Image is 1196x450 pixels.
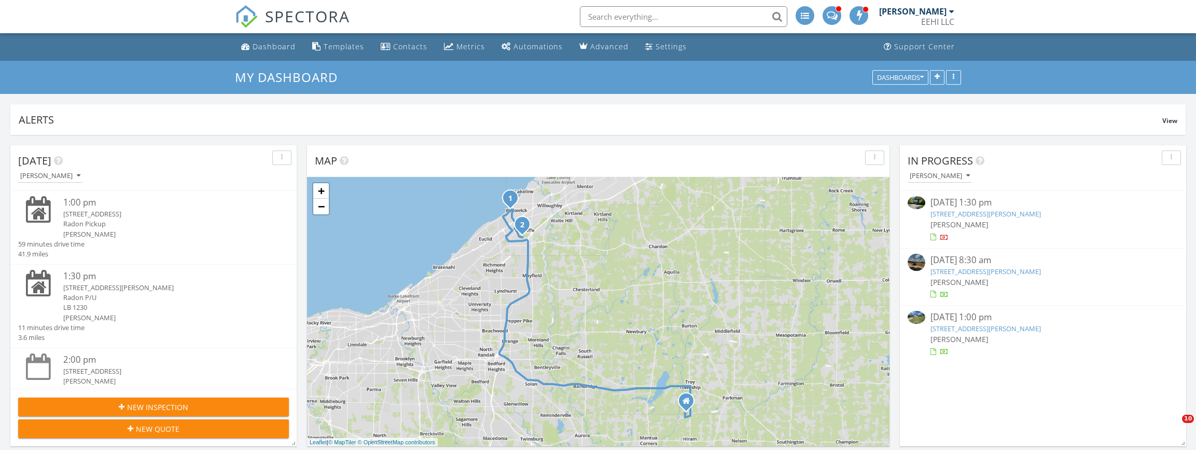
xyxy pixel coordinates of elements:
[393,42,427,51] div: Contacts
[63,219,267,229] div: Radon Pickup
[930,267,1041,276] a: [STREET_ADDRESS][PERSON_NAME]
[908,254,925,271] img: streetview
[18,398,289,416] button: New Inspection
[894,42,955,51] div: Support Center
[497,37,567,57] a: Automations (Advanced)
[237,37,300,57] a: Dashboard
[313,199,329,214] a: Zoom out
[1162,116,1177,125] span: View
[910,172,970,180] div: [PERSON_NAME]
[63,366,267,376] div: [STREET_ADDRESS]
[63,196,267,209] div: 1:00 pm
[508,195,512,202] i: 1
[253,42,296,51] div: Dashboard
[235,14,350,36] a: SPECTORA
[19,113,1162,127] div: Alerts
[908,254,1178,300] a: [DATE] 8:30 am [STREET_ADDRESS][PERSON_NAME] [PERSON_NAME]
[930,277,989,287] span: [PERSON_NAME]
[930,209,1041,219] a: [STREET_ADDRESS][PERSON_NAME]
[307,438,438,447] div: |
[18,333,85,343] div: 3.6 miles
[575,37,633,57] a: Advanced
[908,311,1178,357] a: [DATE] 1:00 pm [STREET_ADDRESS][PERSON_NAME] [PERSON_NAME]
[63,353,267,366] div: 2:00 pm
[127,402,188,413] span: New Inspection
[513,42,563,51] div: Automations
[18,196,289,259] a: 1:00 pm [STREET_ADDRESS] Radon Pickup [PERSON_NAME] 59 minutes drive time 41.9 miles
[930,311,1156,324] div: [DATE] 1:00 pm
[930,220,989,229] span: [PERSON_NAME]
[908,169,972,183] button: [PERSON_NAME]
[358,439,435,445] a: © OpenStreetMap contributors
[879,6,947,17] div: [PERSON_NAME]
[580,6,787,27] input: Search everything...
[908,311,925,324] img: 9545951%2Fcover_photos%2Fjs30xy0CCAWqy0aHQCIB%2Fsmall.jpg
[377,37,432,57] a: Contacts
[20,172,80,180] div: [PERSON_NAME]
[235,69,346,86] a: My Dashboard
[880,37,959,57] a: Support Center
[310,439,327,445] a: Leaflet
[315,154,337,168] span: Map
[63,283,267,293] div: [STREET_ADDRESS][PERSON_NAME]
[440,37,489,57] a: Metrics
[510,198,517,204] div: 29601 Lakeshore Blvd, Willowick, OH 44095
[908,154,973,168] span: In Progress
[930,254,1156,267] div: [DATE] 8:30 am
[686,401,692,407] div: 19129 Tilden Rd., Hiram OH 44234
[456,42,485,51] div: Metrics
[520,222,524,229] i: 2
[18,169,82,183] button: [PERSON_NAME]
[63,229,267,239] div: [PERSON_NAME]
[930,334,989,344] span: [PERSON_NAME]
[324,42,364,51] div: Templates
[872,70,928,85] button: Dashboards
[313,183,329,199] a: Zoom in
[1182,415,1194,423] span: 10
[908,196,1178,242] a: [DATE] 1:30 pm [STREET_ADDRESS][PERSON_NAME] [PERSON_NAME]
[18,239,85,249] div: 59 minutes drive time
[656,42,687,51] div: Settings
[921,17,954,27] div: EEHI LLC
[63,313,267,323] div: [PERSON_NAME]
[18,323,85,333] div: 11 minutes drive time
[63,209,267,219] div: [STREET_ADDRESS]
[235,5,258,28] img: The Best Home Inspection Software - Spectora
[930,324,1041,333] a: [STREET_ADDRESS][PERSON_NAME]
[522,224,529,230] div: 30501 Meadowbrook Dr, Willoughby Hills, OH 44092
[136,424,179,434] span: New Quote
[877,74,924,81] div: Dashboards
[930,196,1156,209] div: [DATE] 1:30 pm
[590,42,629,51] div: Advanced
[63,293,267,303] div: Radon P/U
[641,37,691,57] a: Settings
[308,37,368,57] a: Templates
[63,303,267,312] div: LB 1230
[18,270,289,343] a: 1:30 pm [STREET_ADDRESS][PERSON_NAME] Radon P/U LB 1230 [PERSON_NAME] 11 minutes drive time 3.6 m...
[18,249,85,259] div: 41.9 miles
[328,439,356,445] a: © MapTiler
[18,154,51,168] span: [DATE]
[63,270,267,283] div: 1:30 pm
[18,419,289,438] button: New Quote
[908,196,925,209] img: 9468597%2Fcover_photos%2FSmorAFarf3BnSlis20AZ%2Fsmall.9468597-1757957599390
[265,5,350,27] span: SPECTORA
[1161,415,1186,440] iframe: Intercom live chat
[63,376,267,386] div: [PERSON_NAME]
